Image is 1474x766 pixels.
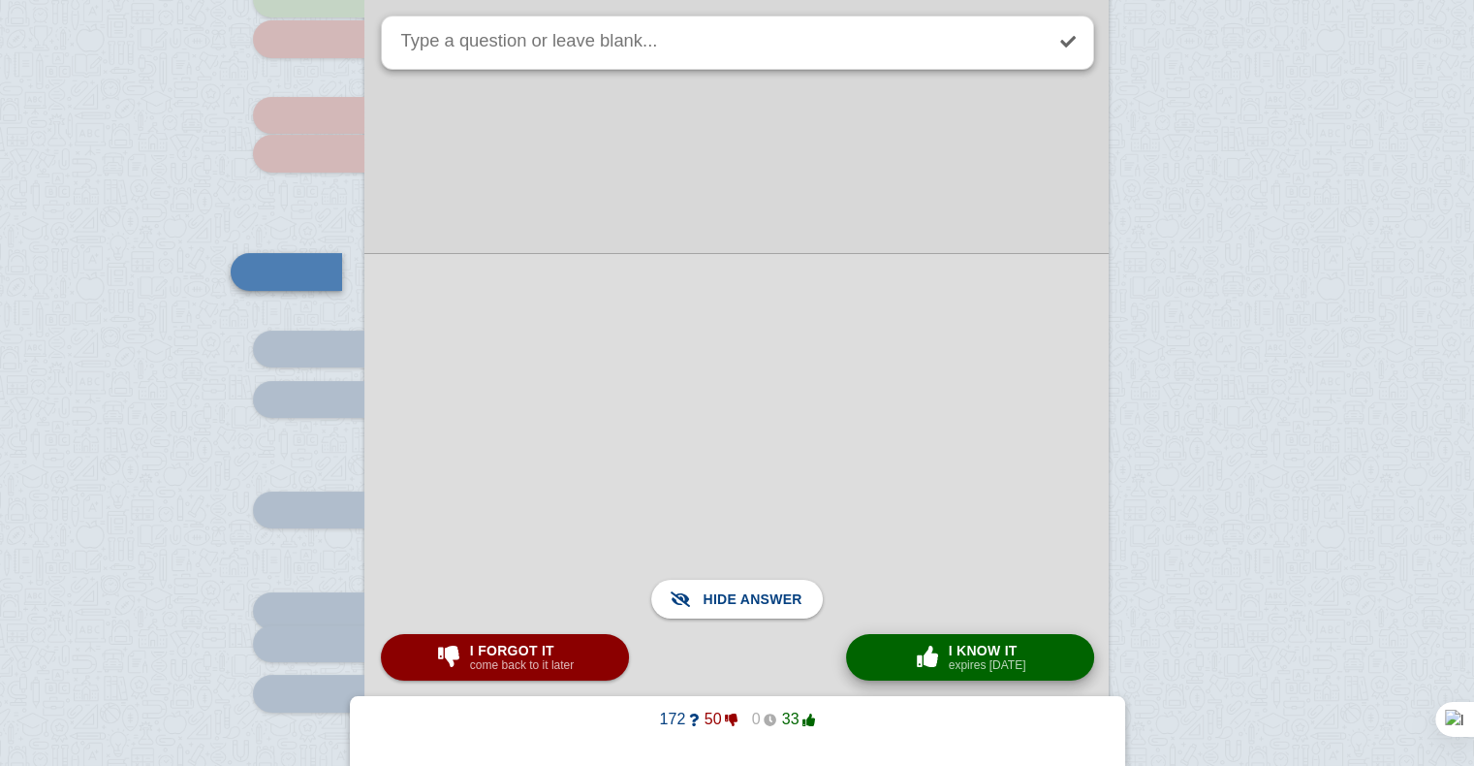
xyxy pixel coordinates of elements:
[651,580,822,619] button: Hide answer
[470,658,574,672] small: come back to it later
[470,643,574,658] span: I forgot it
[660,711,699,728] span: 172
[846,634,1094,681] button: I know itexpires [DATE]
[949,658,1026,672] small: expires [DATE]
[699,711,737,728] span: 50
[381,634,629,681] button: I forgot itcome back to it later
[737,711,776,728] span: 0
[644,704,831,735] button: 17250033
[949,643,1026,658] span: I know it
[776,711,815,728] span: 33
